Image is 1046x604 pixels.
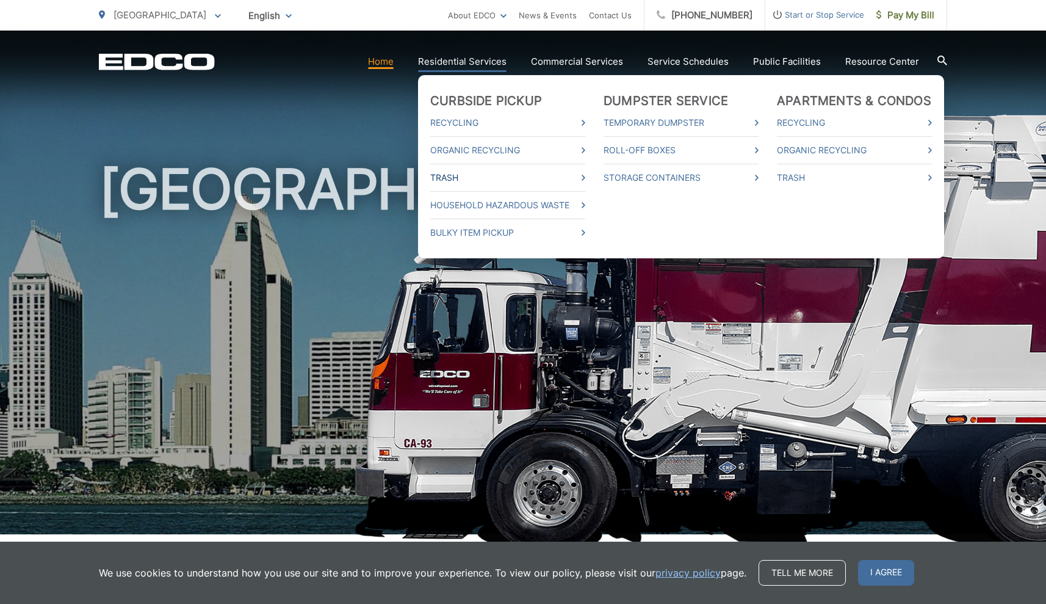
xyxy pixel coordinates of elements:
a: Service Schedules [647,54,729,69]
span: [GEOGRAPHIC_DATA] [114,9,206,21]
a: Apartments & Condos [777,93,931,108]
a: Organic Recycling [430,143,585,158]
a: Trash [430,170,585,185]
a: Dumpster Service [604,93,728,108]
a: Recycling [430,115,585,130]
a: Residential Services [418,54,507,69]
a: Resource Center [845,54,919,69]
h1: [GEOGRAPHIC_DATA] [99,159,947,545]
a: Temporary Dumpster [604,115,759,130]
a: Curbside Pickup [430,93,542,108]
a: Contact Us [589,8,632,23]
a: Household Hazardous Waste [430,198,585,213]
a: Home [368,54,394,69]
a: Trash [777,170,932,185]
a: Tell me more [759,560,846,586]
a: Recycling [777,115,932,130]
span: Pay My Bill [876,8,934,23]
a: EDCD logo. Return to the homepage. [99,53,215,70]
span: English [239,5,301,26]
a: About EDCO [448,8,507,23]
p: We use cookies to understand how you use our site and to improve your experience. To view our pol... [99,566,746,580]
a: Roll-Off Boxes [604,143,759,158]
a: News & Events [519,8,577,23]
a: Storage Containers [604,170,759,185]
a: Bulky Item Pickup [430,225,585,240]
a: Organic Recycling [777,143,932,158]
a: privacy policy [655,566,721,580]
a: Public Facilities [753,54,821,69]
a: Commercial Services [531,54,623,69]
